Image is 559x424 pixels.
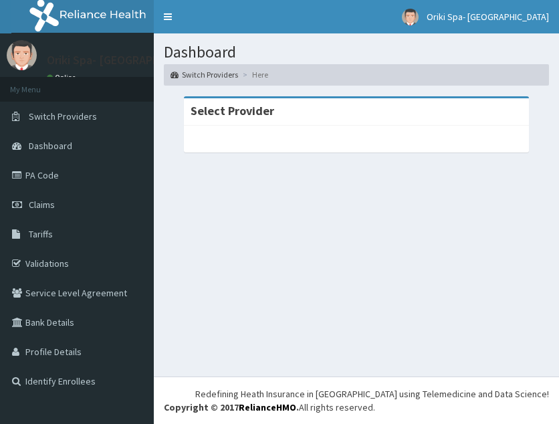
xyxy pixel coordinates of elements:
[29,110,97,122] span: Switch Providers
[195,387,549,401] div: Redefining Heath Insurance in [GEOGRAPHIC_DATA] using Telemedicine and Data Science!
[47,54,209,66] p: Oriki Spa- [GEOGRAPHIC_DATA]
[164,43,549,61] h1: Dashboard
[154,377,559,424] footer: All rights reserved.
[164,401,299,413] strong: Copyright © 2017 .
[7,40,37,70] img: User Image
[47,73,79,82] a: Online
[29,228,53,240] span: Tariffs
[427,11,549,23] span: Oriki Spa- [GEOGRAPHIC_DATA]
[239,401,296,413] a: RelianceHMO
[239,69,268,80] li: Here
[29,199,55,211] span: Claims
[191,103,274,118] strong: Select Provider
[171,69,238,80] a: Switch Providers
[402,9,419,25] img: User Image
[29,140,72,152] span: Dashboard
